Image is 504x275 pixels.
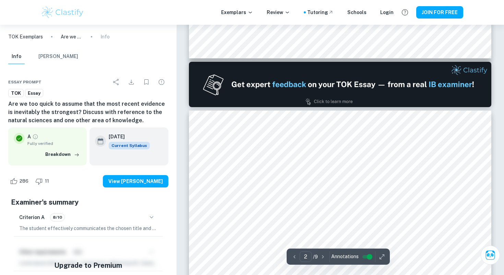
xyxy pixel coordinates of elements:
button: Ask Clai [481,245,500,265]
span: 8/10 [50,214,64,220]
img: Ad [189,62,491,107]
button: [PERSON_NAME] [38,49,78,64]
button: Info [8,49,25,64]
button: Help and Feedback [399,7,411,18]
div: This exemplar is based on the current syllabus. Feel free to refer to it for inspiration/ideas wh... [109,142,150,149]
h5: Examiner's summary [11,197,166,207]
a: Schools [347,9,367,16]
span: Essay [25,90,43,97]
span: Annotations [331,253,359,260]
div: Download [124,75,138,89]
p: Review [267,9,290,16]
a: TOK Exemplars [8,33,43,41]
div: Bookmark [140,75,153,89]
h6: Are we too quick to assume that the most recent evidence is inevitably the strongest? Discuss wit... [8,100,168,125]
button: Breakdown [44,149,81,160]
p: A [27,133,31,140]
p: Are we too quick to assume that the most recent evidence is inevitably the strongest? Discuss wit... [61,33,83,41]
span: Essay prompt [8,79,41,85]
a: TOK [8,89,24,98]
a: Tutoring [307,9,334,16]
h6: Criterion A [19,214,45,221]
span: 286 [16,178,32,185]
span: TOK [9,90,23,97]
img: Clastify logo [41,5,84,19]
p: The student effectively communicates the chosen title and maintains a sustained focus on it throu... [19,225,157,232]
span: 11 [41,178,53,185]
div: Like [8,176,32,187]
h5: Upgrade to Premium [54,260,122,271]
p: Info [100,33,110,41]
a: Login [380,9,394,16]
h6: [DATE] [109,133,144,140]
button: View [PERSON_NAME] [103,175,168,187]
span: Current Syllabus [109,142,150,149]
div: Share [109,75,123,89]
a: Essay [25,89,43,98]
button: JOIN FOR FREE [416,6,463,19]
p: / 9 [313,253,318,261]
a: Grade fully verified [32,134,38,140]
div: Dislike [34,176,53,187]
div: Report issue [155,75,168,89]
p: Exemplars [221,9,253,16]
span: Fully verified [27,140,81,147]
